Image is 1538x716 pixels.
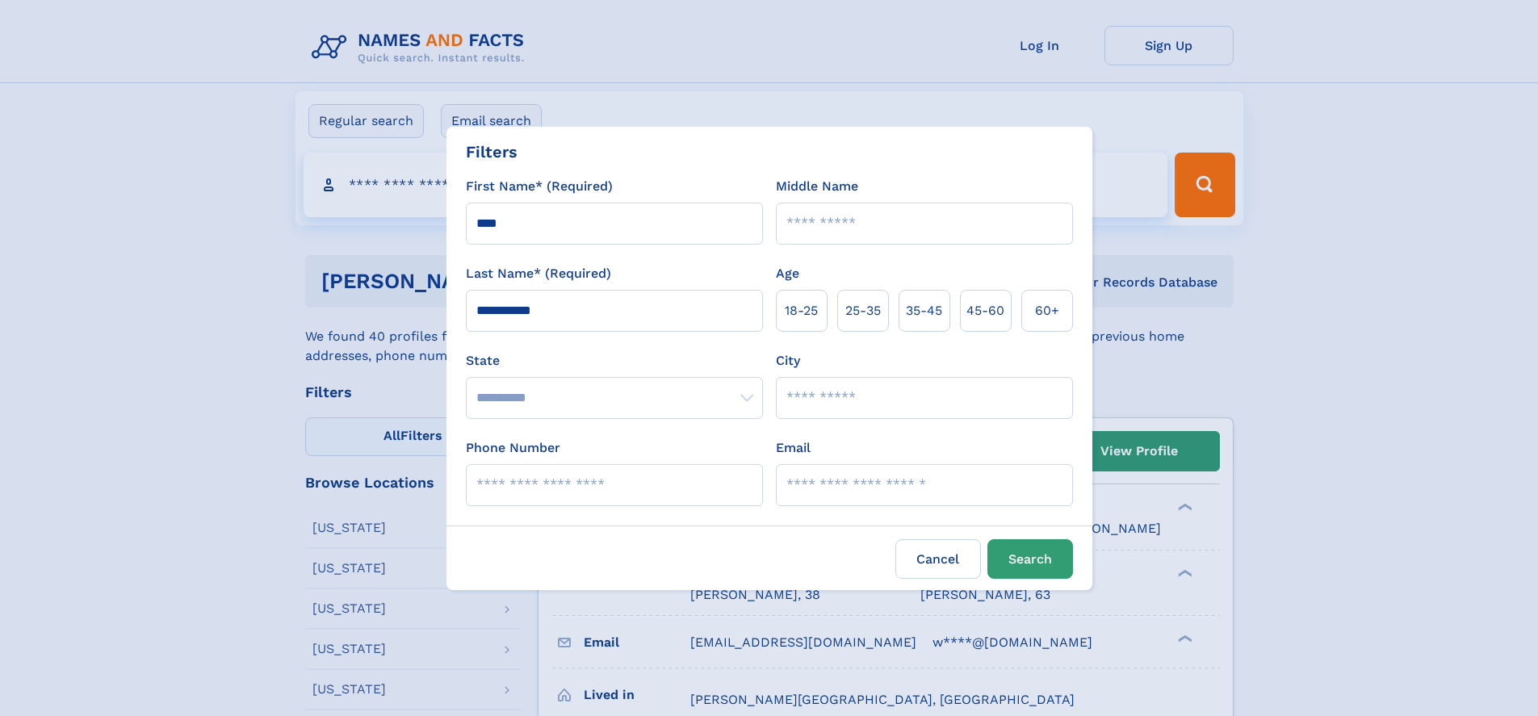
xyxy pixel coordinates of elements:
[785,301,818,320] span: 18‑25
[466,264,611,283] label: Last Name* (Required)
[895,539,981,579] label: Cancel
[776,177,858,196] label: Middle Name
[987,539,1073,579] button: Search
[845,301,881,320] span: 25‑35
[776,264,799,283] label: Age
[906,301,942,320] span: 35‑45
[466,177,613,196] label: First Name* (Required)
[776,438,811,458] label: Email
[776,351,800,371] label: City
[966,301,1004,320] span: 45‑60
[466,140,518,164] div: Filters
[466,351,763,371] label: State
[466,438,560,458] label: Phone Number
[1035,301,1059,320] span: 60+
